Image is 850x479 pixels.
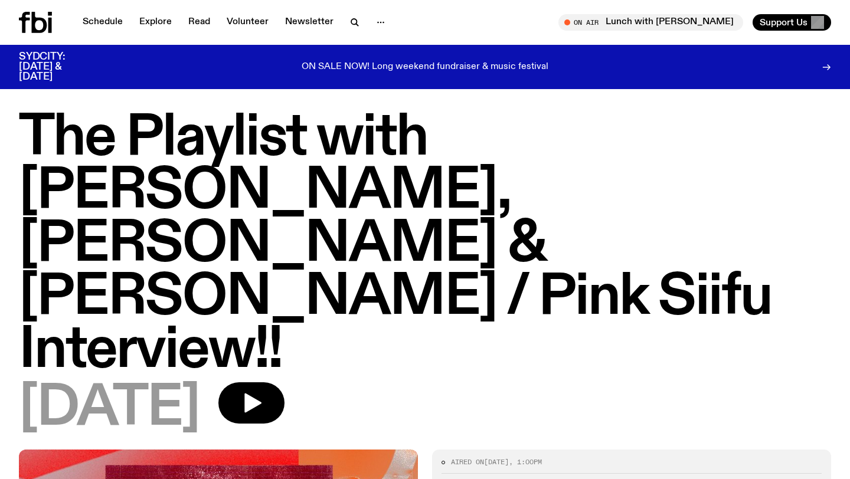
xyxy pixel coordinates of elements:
[451,457,484,467] span: Aired on
[132,14,179,31] a: Explore
[753,14,831,31] button: Support Us
[509,457,542,467] span: , 1:00pm
[558,14,743,31] button: On AirLunch with [PERSON_NAME]
[760,17,807,28] span: Support Us
[19,382,200,435] span: [DATE]
[220,14,276,31] a: Volunteer
[302,62,548,73] p: ON SALE NOW! Long weekend fundraiser & music festival
[278,14,341,31] a: Newsletter
[19,52,94,82] h3: SYDCITY: [DATE] & [DATE]
[484,457,509,467] span: [DATE]
[181,14,217,31] a: Read
[76,14,130,31] a: Schedule
[19,112,831,378] h1: The Playlist with [PERSON_NAME], [PERSON_NAME] & [PERSON_NAME] / Pink Siifu Interview!!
